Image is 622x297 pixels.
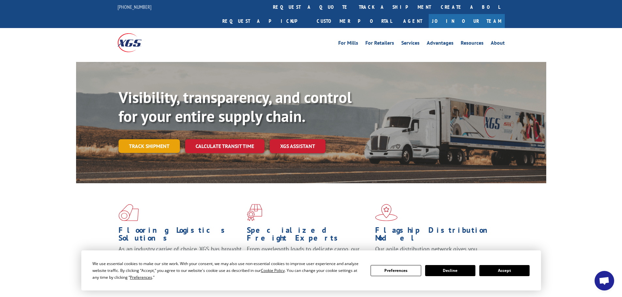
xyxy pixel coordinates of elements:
a: Track shipment [119,139,180,153]
a: About [491,40,505,48]
h1: Flooring Logistics Solutions [119,226,242,245]
p: From overlength loads to delicate cargo, our experienced staff knows the best way to move your fr... [247,245,370,274]
a: Join Our Team [429,14,505,28]
b: Visibility, transparency, and control for your entire supply chain. [119,87,352,126]
a: Request a pickup [217,14,312,28]
div: We use essential cookies to make our site work. With your consent, we may also use non-essential ... [92,260,363,281]
img: xgs-icon-focused-on-flooring-red [247,204,262,221]
a: Advantages [427,40,454,48]
img: xgs-icon-flagship-distribution-model-red [375,204,398,221]
a: Resources [461,40,484,48]
span: Cookie Policy [261,268,285,273]
a: XGS ASSISTANT [270,139,326,153]
span: As an industry carrier of choice, XGS has brought innovation and dedication to flooring logistics... [119,245,242,268]
img: xgs-icon-total-supply-chain-intelligence-red [119,204,139,221]
a: Agent [397,14,429,28]
div: Cookie Consent Prompt [81,250,541,290]
button: Preferences [371,265,421,276]
a: For Retailers [365,40,394,48]
span: Preferences [130,275,152,280]
h1: Flagship Distribution Model [375,226,499,245]
a: Customer Portal [312,14,397,28]
a: [PHONE_NUMBER] [118,4,152,10]
a: For Mills [338,40,358,48]
a: Services [401,40,420,48]
h1: Specialized Freight Experts [247,226,370,245]
a: Calculate transit time [185,139,264,153]
button: Decline [425,265,475,276]
div: Open chat [595,271,614,290]
span: Our agile distribution network gives you nationwide inventory management on demand. [375,245,495,260]
button: Accept [479,265,530,276]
